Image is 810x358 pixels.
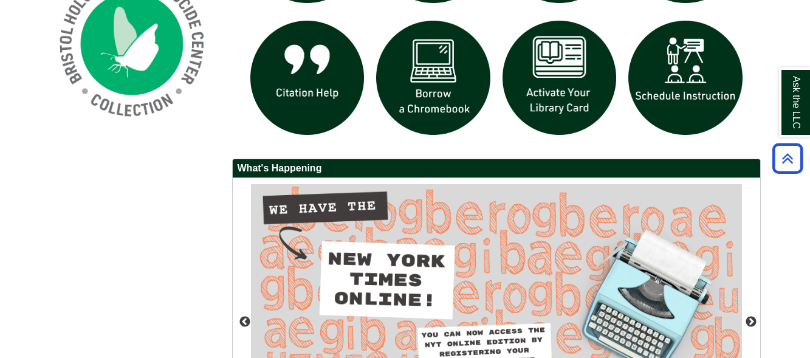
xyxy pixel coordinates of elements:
[244,15,371,141] img: citation help icon links to citation help guide page
[768,150,807,167] a: Back to Top
[370,15,496,141] img: Borrow a chromebook icon links to the borrow a chromebook web page
[239,316,251,328] button: Previous
[745,316,757,328] button: Next
[622,15,749,141] img: For faculty. Schedule Library Instruction icon links to form.
[233,159,760,178] h2: What's Happening
[496,15,623,141] img: activate Library Card icon links to form to activate student ID into library card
